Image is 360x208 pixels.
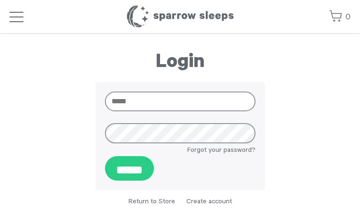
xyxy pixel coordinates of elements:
[329,7,351,27] a: 0
[187,146,256,156] a: Forgot your password?
[128,199,175,206] a: Return to Store
[186,199,232,206] a: Create account
[96,52,265,75] h1: Login
[126,5,234,28] h1: Sparrow Sleeps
